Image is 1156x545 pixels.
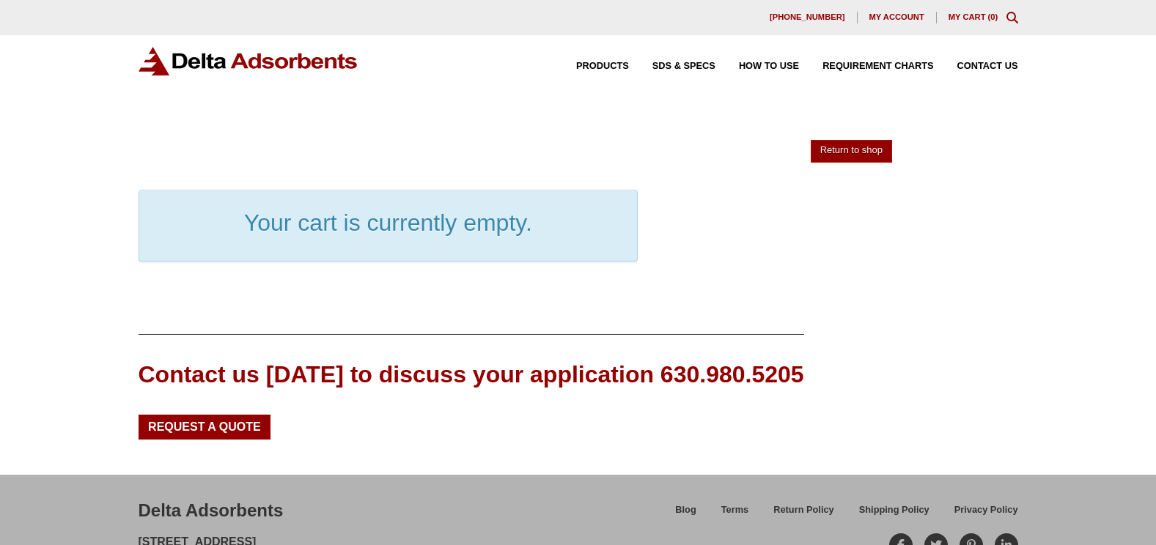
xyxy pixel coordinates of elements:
a: Requirement Charts [799,62,933,71]
a: Shipping Policy [847,502,942,527]
a: [PHONE_NUMBER] [758,12,858,23]
span: Return Policy [773,505,834,515]
div: Your cart is currently empty. [139,190,638,262]
img: Delta Adsorbents [139,47,358,75]
a: Contact Us [934,62,1018,71]
a: Request a Quote [139,415,271,440]
a: Products [553,62,629,71]
span: My account [869,13,924,21]
span: Requirement Charts [822,62,933,71]
div: Contact us [DATE] to discuss your application 630.980.5205 [139,358,804,391]
a: Privacy Policy [942,502,1018,527]
a: My account [858,12,937,23]
span: SDS & SPECS [652,62,715,71]
span: Terms [721,505,748,515]
a: Return Policy [761,502,847,527]
span: Request a Quote [148,421,261,433]
a: My Cart (0) [949,12,998,21]
a: Blog [663,502,708,527]
span: Blog [675,505,696,515]
a: Terms [709,502,761,527]
span: Contact Us [957,62,1018,71]
a: How to Use [715,62,799,71]
div: Delta Adsorbents [139,498,284,523]
span: Privacy Policy [954,505,1018,515]
a: Return to shop [811,140,892,163]
span: [PHONE_NUMBER] [770,13,845,21]
span: Products [576,62,629,71]
div: Toggle Modal Content [1006,12,1018,23]
span: Shipping Policy [859,505,929,515]
span: 0 [990,12,995,21]
a: SDS & SPECS [629,62,715,71]
span: How to Use [739,62,799,71]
